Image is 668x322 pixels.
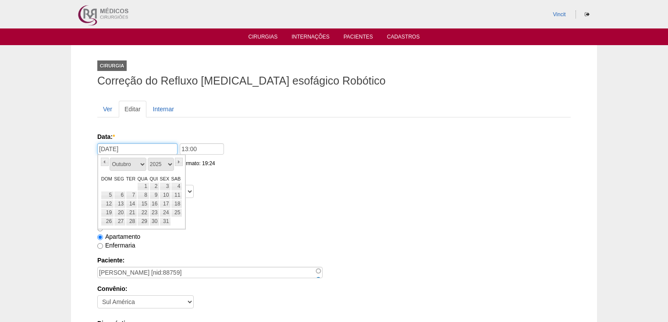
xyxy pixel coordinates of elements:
[175,158,183,166] a: »
[137,209,149,217] a: 22
[126,209,137,217] a: 21
[97,243,103,249] input: Enfermaria
[171,175,182,182] a: sábado
[126,191,137,200] a: 7
[160,182,171,191] a: 3
[585,12,590,17] i: Sair
[97,60,127,71] div: Cirurgia
[137,217,149,226] a: 29
[97,284,571,293] label: Convênio:
[97,233,140,240] label: Apartamento
[149,182,160,191] a: 2
[114,175,126,182] a: segunda-feira
[101,200,114,209] a: 12
[113,133,115,140] span: Este campo é obrigatório.
[160,217,171,226] a: 31
[97,132,568,141] label: Data:
[97,209,571,217] label: Acomodação:
[114,191,126,200] a: 6
[101,209,114,217] a: 19
[171,182,182,191] a: 4
[126,175,137,182] a: terça-feira
[101,175,114,182] a: domingo
[137,182,149,191] a: 1
[171,200,182,209] a: 18
[101,217,114,226] a: 26
[149,191,160,200] a: 9
[149,217,160,226] a: 30
[97,75,571,86] h1: Correção do Refluxo [MEDICAL_DATA] esofágico Robótico
[97,234,103,240] input: Apartamento
[97,224,107,231] label: -
[344,34,373,42] a: Pacientes
[249,34,278,42] a: Cirurgias
[137,191,149,200] a: 8
[553,11,566,18] a: Vincit
[387,34,420,42] a: Cadastros
[119,101,146,117] a: Editar
[114,200,126,209] a: 13
[160,200,171,209] a: 17
[171,191,182,200] a: 11
[291,34,330,42] a: Internações
[160,209,171,217] a: 24
[149,200,160,209] a: 16
[160,191,171,200] a: 10
[101,158,109,166] a: «
[149,175,160,182] a: quinta-feira
[137,200,149,209] a: 15
[171,209,182,217] a: 25
[126,217,137,226] a: 28
[147,101,180,117] a: Internar
[114,217,126,226] a: 27
[97,242,135,249] label: Enfermaria
[137,175,149,182] a: quarta-feira
[114,209,126,217] a: 20
[101,191,114,200] a: 5
[126,200,137,209] a: 14
[97,174,571,183] label: Hospital:
[97,256,571,265] label: Paciente:
[149,209,160,217] a: 23
[97,101,118,117] a: Ver
[180,159,226,168] div: Formato: 19:24
[160,175,171,182] a: sexta-feira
